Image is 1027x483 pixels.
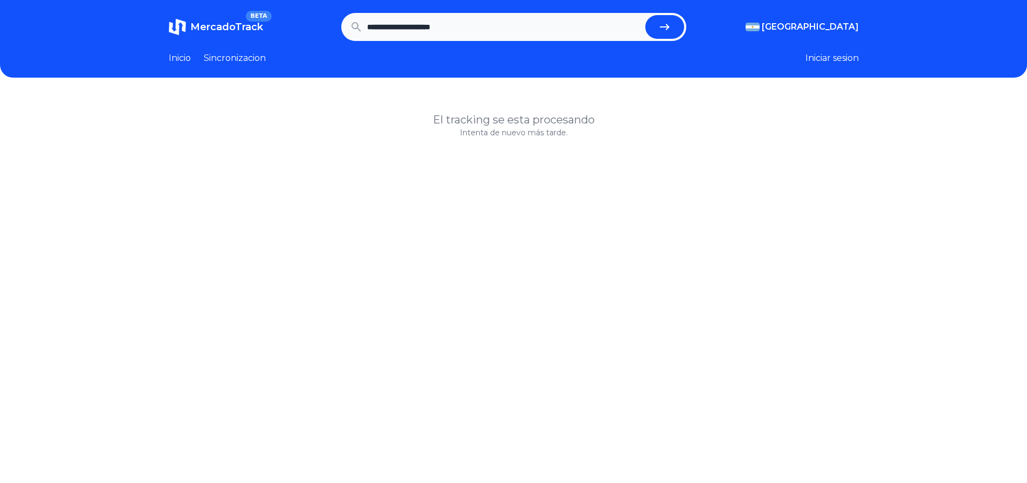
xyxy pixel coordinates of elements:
[746,23,760,31] img: Argentina
[169,52,191,65] a: Inicio
[246,11,271,22] span: BETA
[169,18,186,36] img: MercadoTrack
[805,52,859,65] button: Iniciar sesion
[204,52,266,65] a: Sincronizacion
[169,112,859,127] h1: El tracking se esta procesando
[746,20,859,33] button: [GEOGRAPHIC_DATA]
[762,20,859,33] span: [GEOGRAPHIC_DATA]
[169,127,859,138] p: Intenta de nuevo más tarde.
[190,21,263,33] span: MercadoTrack
[169,18,263,36] a: MercadoTrackBETA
